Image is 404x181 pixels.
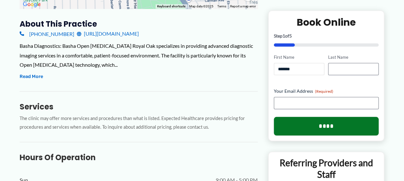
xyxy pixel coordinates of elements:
[20,102,258,112] h3: Services
[274,157,379,180] p: Referring Providers and Staff
[315,89,333,94] span: (Required)
[20,114,258,132] p: The clinic may offer more services and procedures than what is listed. Expected Healthcare provid...
[274,16,379,29] h2: Book Online
[274,54,324,60] label: First Name
[217,4,226,8] a: Terms (opens in new tab)
[289,33,292,39] span: 5
[157,4,185,9] button: Keyboard shortcuts
[283,33,285,39] span: 1
[189,4,213,8] span: Map data ©2025
[20,73,43,81] button: Read More
[328,54,379,60] label: Last Name
[21,0,42,9] img: Google
[230,4,256,8] a: Report a map error
[77,29,139,39] a: [URL][DOMAIN_NAME]
[274,88,379,94] label: Your Email Address
[20,41,258,70] div: Basha Diagnostics: Basha Open [MEDICAL_DATA] Royal Oak specializes in providing advanced diagnost...
[20,152,258,162] h3: Hours of Operation
[274,34,379,38] p: Step of
[20,19,258,29] h3: About this practice
[20,29,74,39] a: [PHONE_NUMBER]
[21,0,42,9] a: Open this area in Google Maps (opens a new window)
